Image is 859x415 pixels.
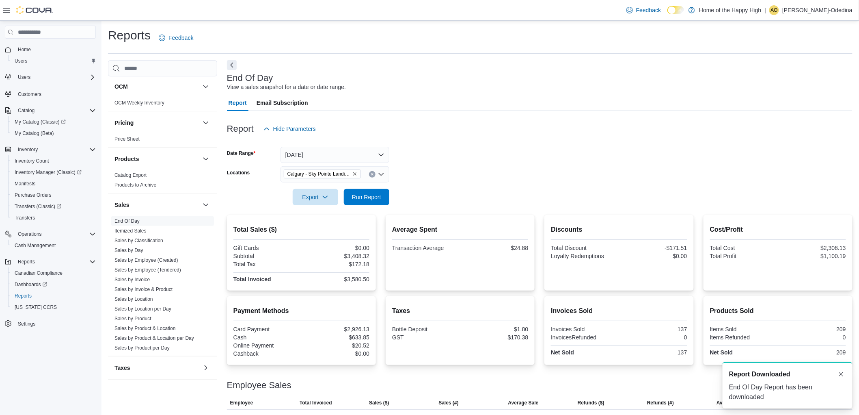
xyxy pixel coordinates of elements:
[11,280,50,289] a: Dashboards
[11,156,52,166] a: Inventory Count
[15,158,49,164] span: Inventory Count
[114,247,143,254] span: Sales by Day
[710,349,733,356] strong: Net Sold
[551,326,617,332] div: Invoices Sold
[233,326,300,332] div: Card Payment
[2,105,99,116] button: Catalog
[462,326,529,332] div: $1.80
[8,279,99,290] a: Dashboards
[729,369,846,379] div: Notification
[233,276,271,282] strong: Total Invoiced
[114,276,150,283] span: Sales by Invoice
[114,201,199,209] button: Sales
[769,5,779,15] div: Ade Ola-Odedina
[11,302,60,312] a: [US_STATE] CCRS
[114,287,173,292] a: Sales by Invoice & Product
[551,306,687,316] h2: Invoices Sold
[201,82,211,91] button: OCM
[303,326,369,332] div: $2,926.13
[710,326,777,332] div: Items Sold
[647,400,674,406] span: Refunds (#)
[300,400,332,406] span: Total Invoiced
[233,261,300,267] div: Total Tax
[11,241,59,250] a: Cash Management
[293,189,338,205] button: Export
[11,202,96,211] span: Transfers (Classic)
[233,350,300,357] div: Cashback
[623,2,664,18] a: Feedback
[369,400,389,406] span: Sales ($)
[5,40,96,351] nav: Complex example
[114,257,178,263] a: Sales by Employee (Created)
[8,201,99,212] a: Transfers (Classic)
[710,225,846,235] h2: Cost/Profit
[2,256,99,267] button: Reports
[710,334,777,341] div: Items Refunded
[11,241,96,250] span: Cash Management
[508,400,539,406] span: Average Sale
[201,118,211,128] button: Pricing
[114,136,140,142] span: Price Sheet
[303,334,369,341] div: $633.85
[15,106,96,115] span: Catalog
[114,315,151,322] span: Sales by Product
[344,189,389,205] button: Run Report
[392,334,459,341] div: GST
[836,369,846,379] button: Dismiss toast
[551,225,687,235] h2: Discounts
[2,72,99,83] button: Users
[15,89,45,99] a: Customers
[15,203,61,210] span: Transfers (Classic)
[15,257,96,267] span: Reports
[8,128,99,139] button: My Catalog (Beta)
[114,364,130,372] h3: Taxes
[11,302,96,312] span: Washington CCRS
[230,400,253,406] span: Employee
[114,296,153,302] a: Sales by Location
[114,335,194,341] a: Sales by Product & Location per Day
[18,231,42,237] span: Operations
[15,44,96,54] span: Home
[782,5,853,15] p: [PERSON_NAME]-Odedina
[114,119,199,127] button: Pricing
[779,245,846,251] div: $2,308.13
[551,253,617,259] div: Loyalty Redemptions
[114,201,129,209] h3: Sales
[227,150,256,156] label: Date Range
[11,280,96,289] span: Dashboards
[260,121,319,137] button: Hide Parameters
[710,306,846,316] h2: Products Sold
[2,88,99,100] button: Customers
[11,268,96,278] span: Canadian Compliance
[155,30,196,46] a: Feedback
[15,130,54,137] span: My Catalog (Beta)
[114,326,176,331] a: Sales by Product & Location
[18,107,35,114] span: Catalog
[233,245,300,251] div: Gift Cards
[15,281,47,288] span: Dashboards
[114,267,181,273] a: Sales by Employee (Tendered)
[15,229,96,239] span: Operations
[11,167,96,177] span: Inventory Manager (Classic)
[15,242,56,249] span: Cash Management
[8,155,99,167] button: Inventory Count
[11,156,96,166] span: Inventory Count
[108,216,217,356] div: Sales
[11,117,69,127] a: My Catalog (Classic)
[114,267,181,273] span: Sales by Employee (Tendered)
[273,125,316,133] span: Hide Parameters
[257,95,308,111] span: Email Subscription
[114,83,128,91] h3: OCM
[667,6,684,15] input: Dark Mode
[15,293,32,299] span: Reports
[710,245,777,251] div: Total Cost
[2,144,99,155] button: Inventory
[11,179,96,189] span: Manifests
[15,257,38,267] button: Reports
[8,302,99,313] button: [US_STATE] CCRS
[227,73,273,83] h3: End Of Day
[11,202,65,211] a: Transfers (Classic)
[114,306,171,312] span: Sales by Location per Day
